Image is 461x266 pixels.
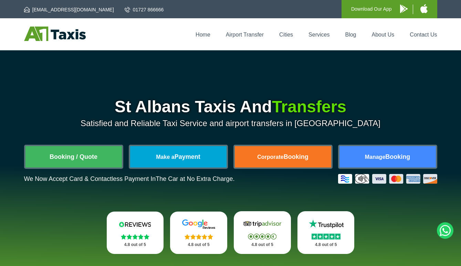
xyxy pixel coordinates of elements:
p: Download Our App [351,5,392,13]
img: A1 Taxis iPhone App [420,4,428,13]
span: Make a [156,154,174,160]
a: Blog [345,32,356,38]
h1: St Albans Taxis And [24,99,437,115]
p: Satisfied and Reliable Taxi Service and airport transfers in [GEOGRAPHIC_DATA] [24,119,437,128]
span: Transfers [272,98,346,116]
img: Trustpilot [305,219,347,229]
img: Reviews.io [114,219,156,229]
a: Airport Transfer [226,32,264,38]
p: 4.8 out of 5 [178,241,220,249]
a: Cities [279,32,293,38]
a: [EMAIL_ADDRESS][DOMAIN_NAME] [24,6,114,13]
a: Home [196,32,210,38]
img: A1 Taxis Android App [400,4,408,13]
p: 4.8 out of 5 [114,241,156,249]
a: ManageBooking [339,146,436,167]
a: Google Stars 4.8 out of 5 [170,212,227,254]
a: Reviews.io Stars 4.8 out of 5 [107,212,164,254]
p: 4.8 out of 5 [305,241,347,249]
img: Stars [248,234,276,239]
img: Credit And Debit Cards [338,174,437,184]
a: Contact Us [410,32,437,38]
a: Booking / Quote [25,146,122,167]
p: 4.8 out of 5 [241,241,283,249]
a: Make aPayment [130,146,227,167]
a: CorporateBooking [235,146,331,167]
img: Google [178,219,219,229]
p: We Now Accept Card & Contactless Payment In [24,175,235,183]
img: Stars [312,234,340,239]
a: 01727 866666 [125,6,164,13]
span: The Car at No Extra Charge. [156,175,234,182]
img: Stars [185,234,213,239]
a: Tripadvisor Stars 4.8 out of 5 [234,211,291,254]
img: Stars [121,234,149,239]
img: A1 Taxis St Albans LTD [24,27,86,41]
a: Trustpilot Stars 4.8 out of 5 [297,211,355,254]
span: Manage [365,154,386,160]
a: Services [308,32,329,38]
span: Corporate [257,154,283,160]
img: Tripadvisor [242,219,283,229]
a: About Us [372,32,395,38]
